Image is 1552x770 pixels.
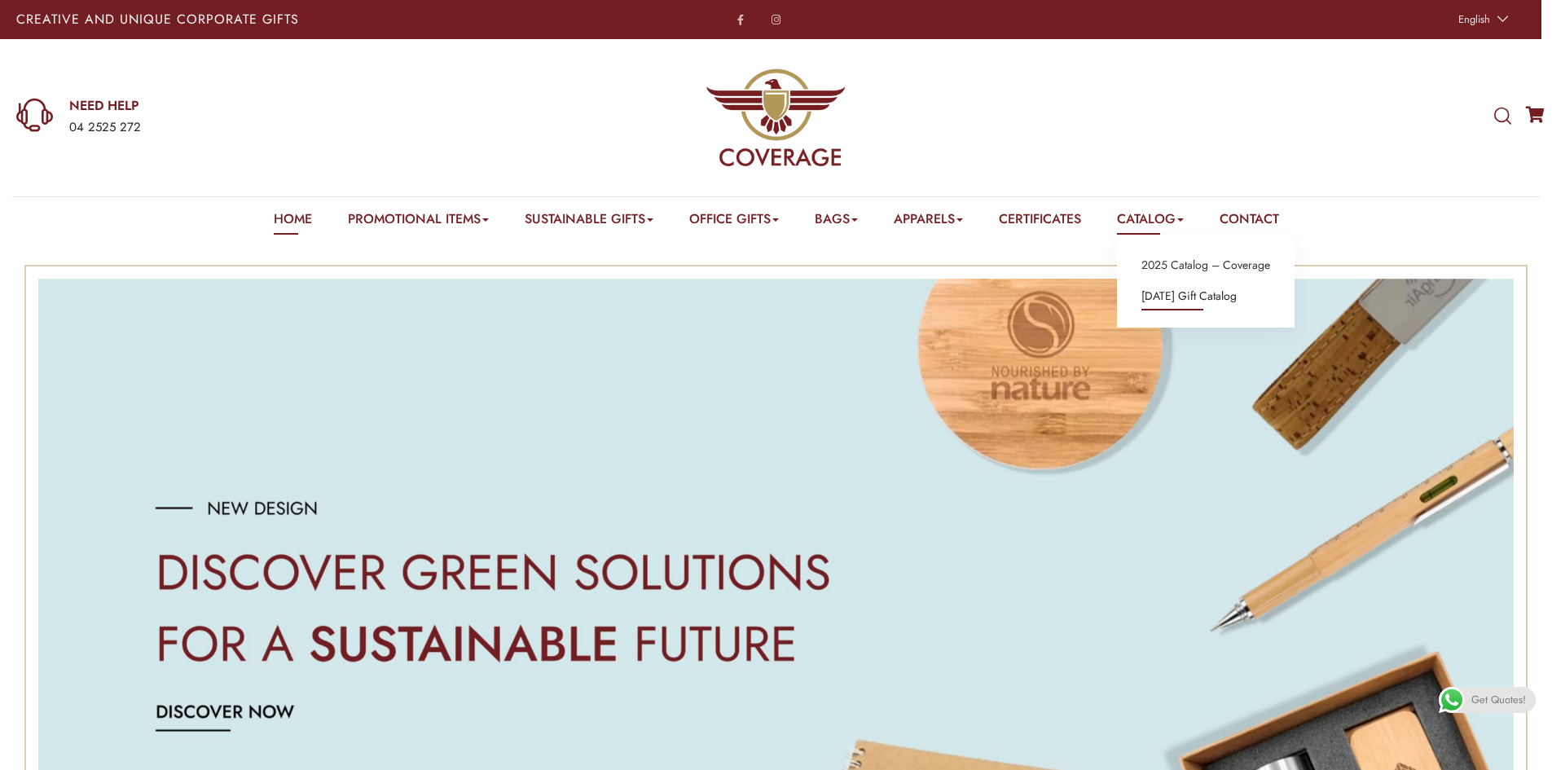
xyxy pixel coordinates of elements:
a: Apparels [894,209,963,235]
span: English [1458,11,1490,27]
a: Sustainable Gifts [525,209,653,235]
a: Catalog [1117,209,1184,235]
a: Home [274,209,312,235]
a: Bags [815,209,858,235]
p: Creative and Unique Corporate Gifts [16,13,613,26]
a: Office Gifts [689,209,779,235]
a: [DATE] Gift Catalog [1141,286,1237,307]
a: NEED HELP [69,97,509,115]
a: English [1450,8,1513,31]
div: 04 2525 272 [69,117,509,139]
a: 2025 Catalog – Coverage [1141,255,1270,276]
a: Promotional Items [348,209,489,235]
a: Contact [1220,209,1279,235]
a: Certificates [999,209,1081,235]
span: Get Quotes! [1471,687,1526,713]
